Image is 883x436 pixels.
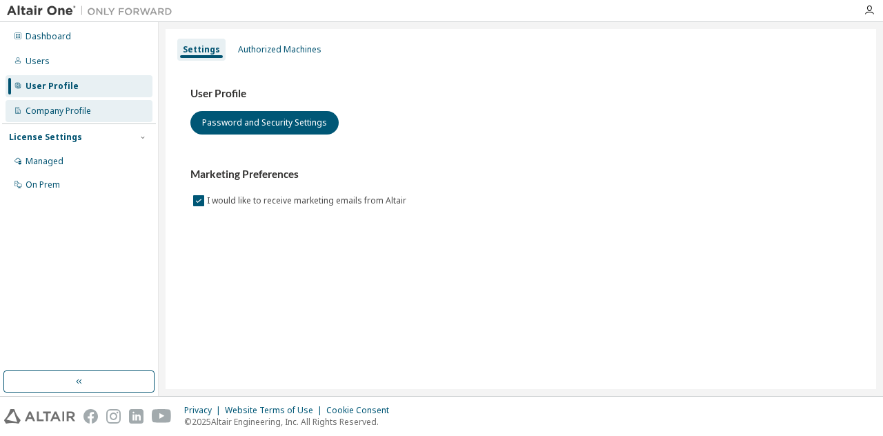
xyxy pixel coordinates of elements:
div: Cookie Consent [326,405,397,416]
h3: Marketing Preferences [190,168,851,181]
div: User Profile [26,81,79,92]
div: Website Terms of Use [225,405,326,416]
div: License Settings [9,132,82,143]
div: Users [26,56,50,67]
img: instagram.svg [106,409,121,424]
div: Managed [26,156,63,167]
div: On Prem [26,179,60,190]
img: linkedin.svg [129,409,143,424]
div: Settings [183,44,220,55]
button: Password and Security Settings [190,111,339,135]
img: Altair One [7,4,179,18]
img: altair_logo.svg [4,409,75,424]
div: Company Profile [26,106,91,117]
img: youtube.svg [152,409,172,424]
p: © 2025 Altair Engineering, Inc. All Rights Reserved. [184,416,397,428]
label: I would like to receive marketing emails from Altair [207,192,409,209]
div: Authorized Machines [238,44,321,55]
div: Privacy [184,405,225,416]
div: Dashboard [26,31,71,42]
h3: User Profile [190,87,851,101]
img: facebook.svg [83,409,98,424]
